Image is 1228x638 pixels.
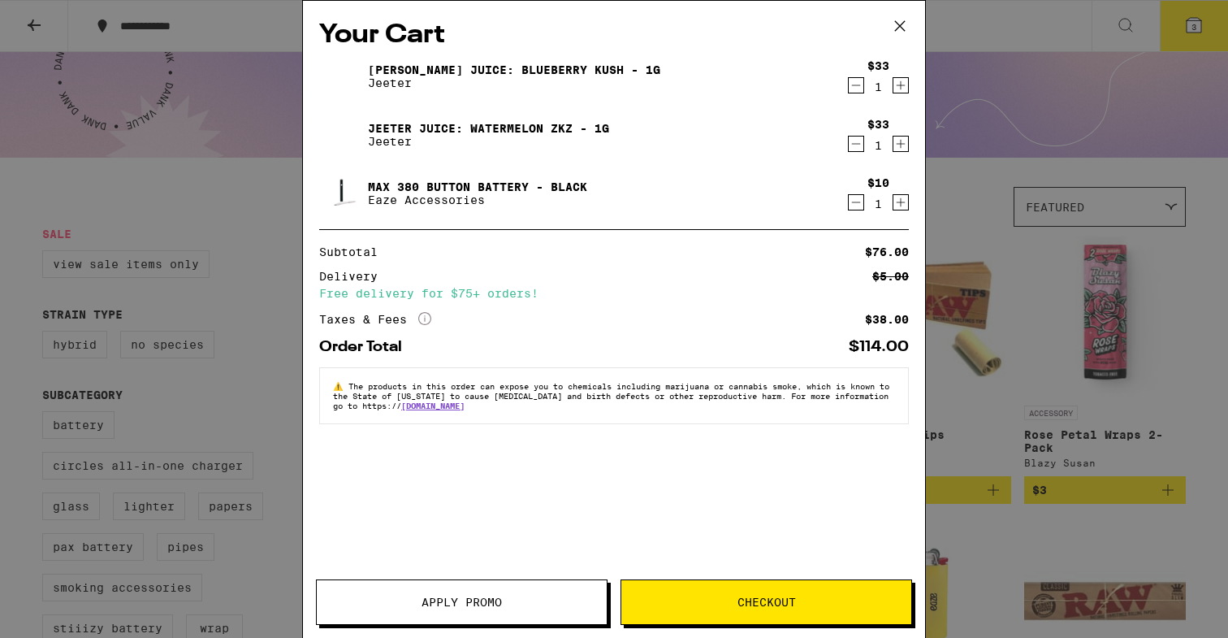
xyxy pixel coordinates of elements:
button: Increment [893,136,909,152]
div: Order Total [319,340,413,354]
button: Decrement [848,77,864,93]
a: Jeeter Juice: Watermelon ZKZ - 1g [368,122,609,135]
div: 1 [867,139,889,152]
a: MAX 380 Button Battery - Black [368,180,587,193]
img: Jeeter Juice: Blueberry Kush - 1g [319,54,365,99]
button: Decrement [848,136,864,152]
span: Hi. Need any help? [10,11,117,24]
img: MAX 380 Button Battery - Black [319,171,365,216]
button: Apply Promo [316,579,608,625]
h2: Your Cart [319,17,909,54]
div: $76.00 [865,246,909,258]
div: Taxes & Fees [319,312,431,327]
p: Jeeter [368,76,660,89]
div: 1 [867,197,889,210]
p: Eaze Accessories [368,193,587,206]
div: $5.00 [872,271,909,282]
button: Increment [893,194,909,210]
button: Checkout [620,579,912,625]
div: $38.00 [865,314,909,325]
div: $33 [867,118,889,131]
div: Delivery [319,271,389,282]
a: [DOMAIN_NAME] [401,401,465,410]
a: [PERSON_NAME] Juice: Blueberry Kush - 1g [368,63,660,76]
img: Jeeter Juice: Watermelon ZKZ - 1g [319,112,365,158]
button: Decrement [848,194,864,210]
button: Increment [893,77,909,93]
div: 1 [867,80,889,93]
div: Subtotal [319,246,389,258]
div: $114.00 [849,340,909,354]
span: Checkout [737,597,796,608]
div: $10 [867,176,889,189]
span: ⚠️ [333,381,348,391]
div: $33 [867,59,889,72]
div: Free delivery for $75+ orders! [319,288,909,299]
span: The products in this order can expose you to chemicals including marijuana or cannabis smoke, whi... [333,381,889,410]
span: Apply Promo [422,597,502,608]
p: Jeeter [368,135,609,148]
